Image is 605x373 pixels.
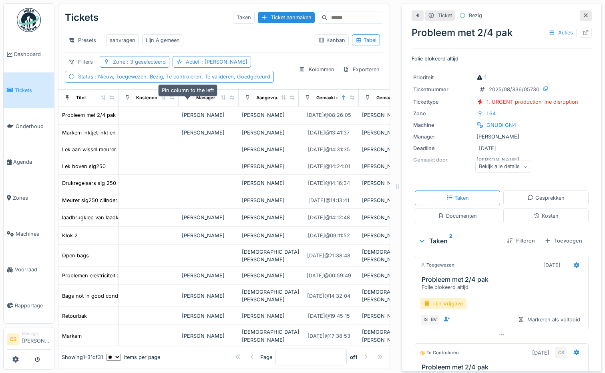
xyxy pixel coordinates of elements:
[362,162,416,170] div: [PERSON_NAME]
[22,331,51,337] div: Manager
[545,27,577,38] div: Acties
[489,86,539,93] div: 2025/08/336/05730
[4,108,54,144] a: Onderhoud
[307,111,351,119] div: [DATE] @ 08:26:05
[242,232,295,239] div: [PERSON_NAME]
[428,314,439,325] div: BV
[376,94,406,101] div: Gemaakt door
[62,312,87,320] div: Retourbak
[242,272,295,279] div: [PERSON_NAME]
[362,328,416,343] div: [DEMOGRAPHIC_DATA][PERSON_NAME]
[438,212,477,220] div: Documenten
[4,252,54,288] a: Voorraad
[541,235,585,246] div: Toevoegen
[412,26,592,40] div: Probleem met 2/4 pak
[422,283,585,291] div: Folie blokeerd altijd
[62,179,161,187] div: Drukregelaars sig 250 lekken vervangen
[233,12,255,23] div: Taken
[362,129,416,136] div: [PERSON_NAME]
[242,214,295,221] div: [PERSON_NAME]
[515,314,583,325] div: Markeren als voltooid
[308,146,350,153] div: [DATE] @ 14:31:35
[62,353,103,361] div: Showing 1 - 31 of 31
[413,121,473,129] div: Machine
[62,232,78,239] div: Klok 2
[527,194,565,202] div: Gesprekken
[13,194,51,202] span: Zones
[555,347,567,358] div: CS
[13,158,51,166] span: Agenda
[420,298,466,309] div: Lijn Vrijgave
[4,144,54,180] a: Agenda
[242,312,295,320] div: [PERSON_NAME]
[196,94,215,101] div: Manager
[362,248,416,263] div: [DEMOGRAPHIC_DATA][PERSON_NAME]
[479,144,496,152] div: [DATE]
[7,333,19,345] li: CS
[438,12,452,19] div: Ticket
[362,179,416,187] div: [PERSON_NAME]
[308,162,350,170] div: [DATE] @ 14:24:01
[362,312,416,320] div: [PERSON_NAME]
[362,288,416,303] div: [DEMOGRAPHIC_DATA][PERSON_NAME]
[362,272,416,279] div: [PERSON_NAME]
[4,72,54,108] a: Tickets
[475,161,531,172] div: Bekijk alle details
[242,248,295,263] div: [DEMOGRAPHIC_DATA][PERSON_NAME]
[476,74,486,81] div: 1
[307,252,350,259] div: [DATE] @ 21:38:48
[486,98,578,106] div: 1. URGENT production line disruption
[113,58,166,66] div: Zone
[62,146,135,153] div: Lek aan wissel meurer sig250
[420,349,459,356] div: Te controleren
[362,197,416,204] div: [PERSON_NAME]
[308,312,350,320] div: [DATE] @ 19:45:15
[182,332,235,340] div: [PERSON_NAME]
[15,86,51,94] span: Tickets
[146,36,180,44] div: Lijn Algemeen
[503,235,538,246] div: Filteren
[65,34,100,46] div: Presets
[422,363,585,371] h3: Probleem met 2/4 pak
[486,121,516,129] div: GNUDI GN4
[413,133,590,140] div: [PERSON_NAME]
[242,162,295,170] div: [PERSON_NAME]
[200,59,247,65] span: : [PERSON_NAME]
[136,94,163,101] div: Kostencode
[543,261,561,269] div: [DATE]
[242,328,295,343] div: [DEMOGRAPHIC_DATA][PERSON_NAME]
[446,194,469,202] div: Taken
[76,94,86,101] div: Titel
[15,266,51,273] span: Voorraad
[362,232,416,239] div: [PERSON_NAME]
[413,74,473,81] div: Prioriteit
[65,7,98,28] div: Tickets
[62,214,214,221] div: laadbrugklep van laadkade 3 gaat klapt moeilijk uit naar boven
[242,111,295,119] div: [PERSON_NAME]
[362,111,416,119] div: [PERSON_NAME]
[7,331,51,350] a: CS Manager[PERSON_NAME]
[62,129,222,136] div: Markem inktjet inkt en solvent vervallen kan niet testen, bestellen.
[308,129,350,136] div: [DATE] @ 13:41:37
[242,288,295,303] div: [DEMOGRAPHIC_DATA][PERSON_NAME]
[318,36,345,44] div: Kanban
[182,312,235,320] div: [PERSON_NAME]
[308,332,350,340] div: [DATE] @ 17:38:53
[62,197,184,204] div: Meurer sig250 cilinders lekken serieus vervangen
[308,232,350,239] div: [DATE] @ 09:11:52
[340,64,383,75] div: Exporteren
[62,162,106,170] div: Lek boven sig250
[110,36,135,44] div: aanvragen
[78,73,270,80] div: Status
[308,179,350,187] div: [DATE] @ 14:16:34
[534,212,559,220] div: Kosten
[4,36,54,72] a: Dashboard
[158,84,217,96] div: Pin column to the left
[420,314,431,325] div: IS
[62,272,138,279] div: Problemen elektriciteit zekering
[260,353,272,361] div: Page
[15,302,51,309] span: Rapportage
[14,50,51,58] span: Dashboard
[242,129,295,136] div: [PERSON_NAME]
[469,12,482,19] div: Bezig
